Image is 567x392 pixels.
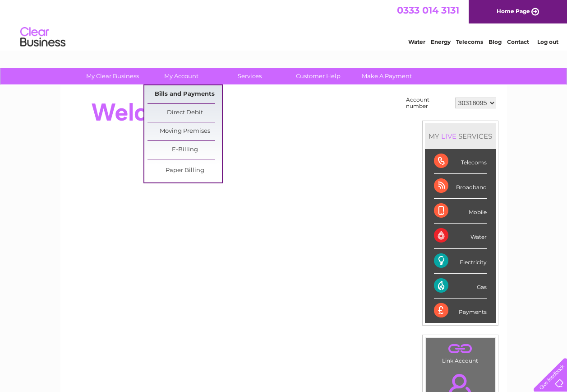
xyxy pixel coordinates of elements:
[20,23,66,51] img: logo.png
[434,174,487,199] div: Broadband
[434,224,487,248] div: Water
[507,38,529,45] a: Contact
[456,38,483,45] a: Telecoms
[434,249,487,274] div: Electricity
[71,5,497,44] div: Clear Business is a trading name of Verastar Limited (registered in [GEOGRAPHIC_DATA] No. 3667643...
[428,341,493,356] a: .
[434,299,487,323] div: Payments
[537,38,558,45] a: Log out
[148,122,222,140] a: Moving Premises
[350,68,424,84] a: Make A Payment
[281,68,355,84] a: Customer Help
[148,141,222,159] a: E-Billing
[439,132,458,140] div: LIVE
[148,104,222,122] a: Direct Debit
[425,123,496,149] div: MY SERVICES
[434,149,487,174] div: Telecoms
[75,68,150,84] a: My Clear Business
[489,38,502,45] a: Blog
[408,38,425,45] a: Water
[397,5,459,16] a: 0333 014 3131
[148,85,222,103] a: Bills and Payments
[434,274,487,299] div: Gas
[212,68,287,84] a: Services
[148,162,222,180] a: Paper Billing
[404,94,453,112] td: Account number
[144,68,218,84] a: My Account
[431,38,451,45] a: Energy
[425,338,495,366] td: Link Account
[434,199,487,224] div: Mobile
